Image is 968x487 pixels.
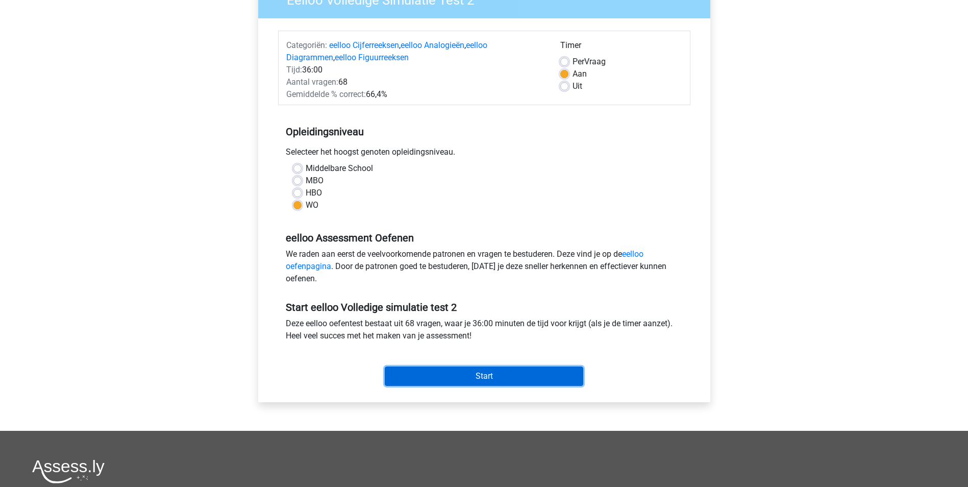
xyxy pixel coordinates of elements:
div: Selecteer het hoogst genoten opleidingsniveau. [278,146,690,162]
label: Aan [573,68,587,80]
div: 68 [279,76,553,88]
span: Per [573,57,584,66]
label: HBO [306,187,322,199]
label: Middelbare School [306,162,373,175]
div: , , , [279,39,553,64]
span: Tijd: [286,65,302,75]
a: eelloo Analogieën [401,40,464,50]
div: Deze eelloo oefentest bestaat uit 68 vragen, waar je 36:00 minuten de tijd voor krijgt (als je de... [278,318,690,346]
h5: Start eelloo Volledige simulatie test 2 [286,301,683,313]
label: WO [306,199,318,211]
a: eelloo Cijferreeksen [329,40,399,50]
input: Start [385,367,583,386]
div: 36:00 [279,64,553,76]
label: Uit [573,80,582,92]
label: Vraag [573,56,606,68]
h5: eelloo Assessment Oefenen [286,232,683,244]
h5: Opleidingsniveau [286,121,683,142]
div: 66,4% [279,88,553,101]
a: eelloo Figuurreeksen [335,53,409,62]
span: Aantal vragen: [286,77,338,87]
label: MBO [306,175,324,187]
div: Timer [560,39,682,56]
span: Categoriën: [286,40,327,50]
div: We raden aan eerst de veelvoorkomende patronen en vragen te bestuderen. Deze vind je op de . Door... [278,248,690,289]
img: Assessly logo [32,459,105,483]
span: Gemiddelde % correct: [286,89,366,99]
